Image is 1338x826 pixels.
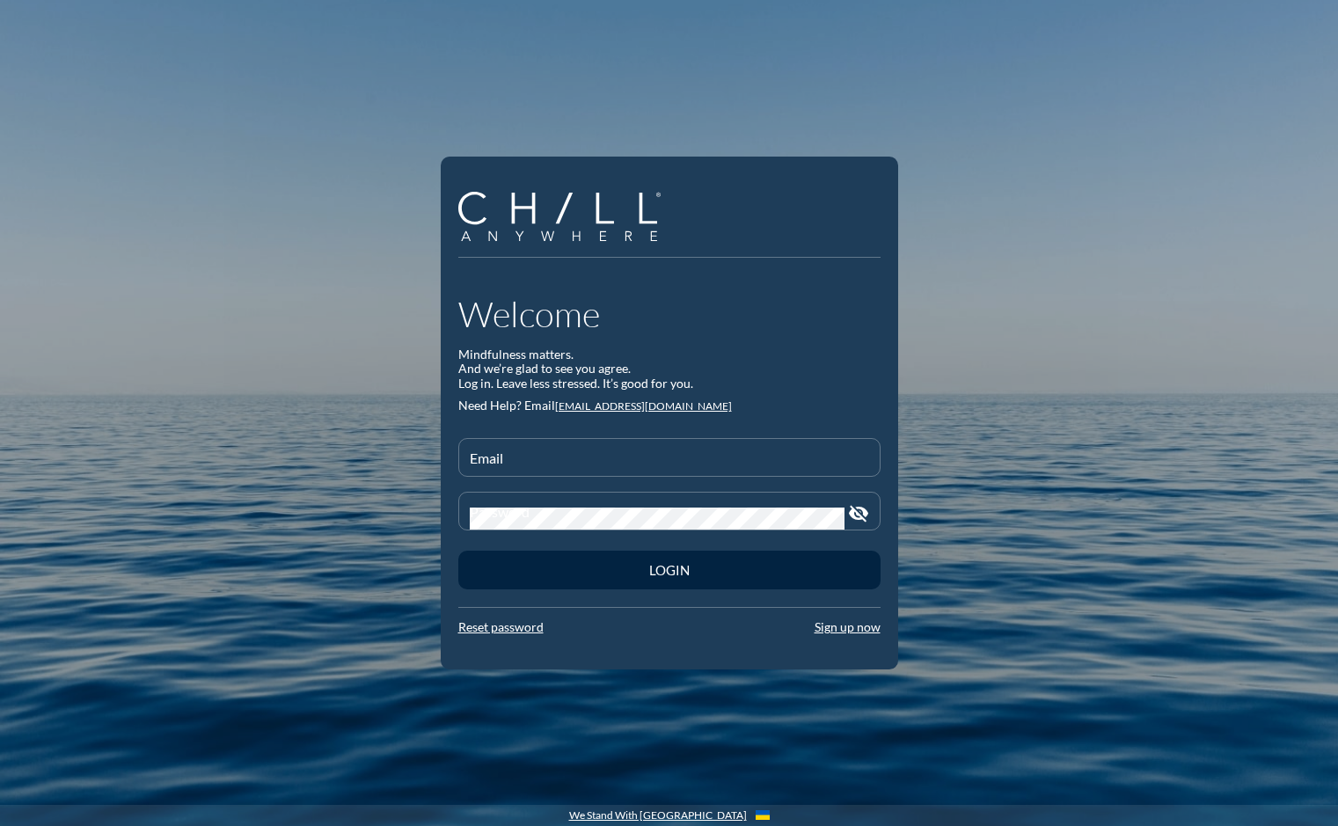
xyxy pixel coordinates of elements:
[756,810,770,820] img: Flag_of_Ukraine.1aeecd60.svg
[458,398,555,413] span: Need Help? Email
[458,293,881,335] h1: Welcome
[458,192,674,245] a: Company Logo
[470,454,869,476] input: Email
[458,551,881,589] button: Login
[555,399,732,413] a: [EMAIL_ADDRESS][DOMAIN_NAME]
[458,192,661,242] img: Company Logo
[848,503,869,524] i: visibility_off
[489,562,850,578] div: Login
[815,619,881,634] a: Sign up now
[569,809,747,822] a: We Stand With [GEOGRAPHIC_DATA]
[458,347,881,391] div: Mindfulness matters. And we’re glad to see you agree. Log in. Leave less stressed. It’s good for ...
[470,508,844,530] input: Password
[458,619,544,634] a: Reset password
